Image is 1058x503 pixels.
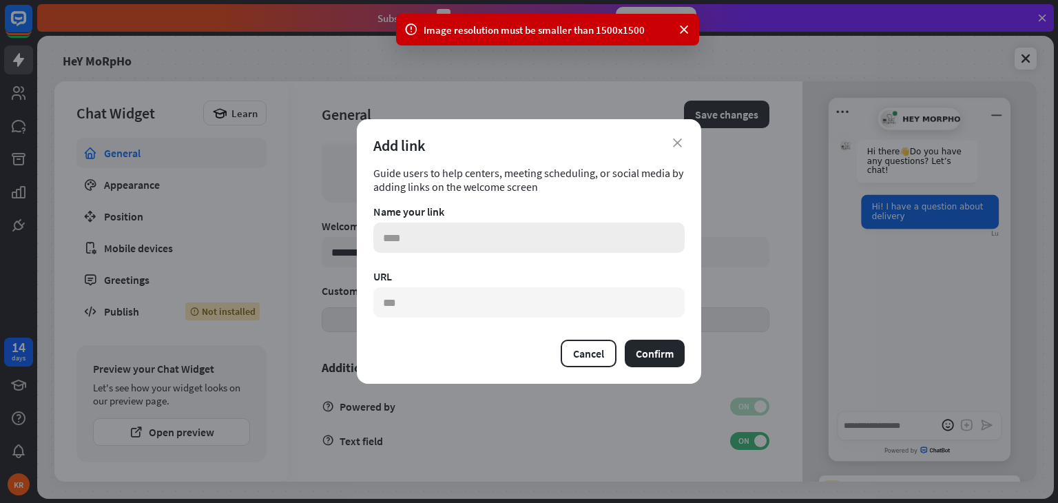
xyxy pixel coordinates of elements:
div: URL [373,269,685,283]
i: close [673,138,682,147]
button: Confirm [625,340,685,367]
button: Open LiveChat chat widget [11,6,52,47]
div: Add link [373,136,685,155]
div: Guide users to help centers, meeting scheduling, or social media by adding links on the welcome s... [373,166,685,194]
div: Image resolution must be smaller than 1500x1500 [424,23,672,37]
div: Name your link [373,205,685,218]
button: Cancel [561,340,616,367]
